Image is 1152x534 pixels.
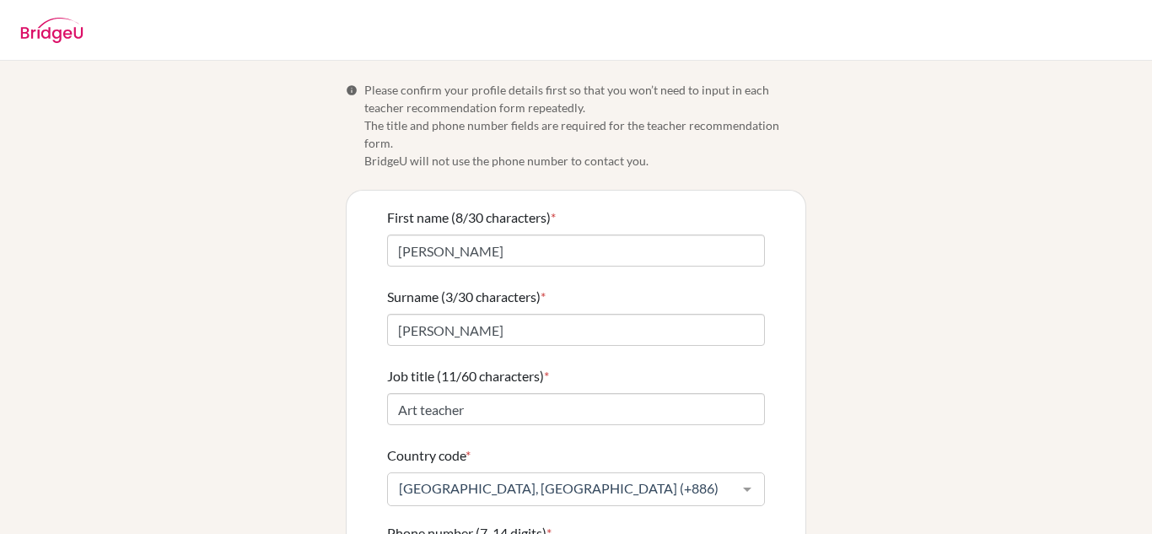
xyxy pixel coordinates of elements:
[387,208,556,228] label: First name (8/30 characters)
[395,480,730,497] span: [GEOGRAPHIC_DATA], [GEOGRAPHIC_DATA] (+886)
[364,81,806,170] span: Please confirm your profile details first so that you won’t need to input in each teacher recomme...
[387,287,546,307] label: Surname (3/30 characters)
[387,366,549,386] label: Job title (11/60 characters)
[387,393,765,425] input: Enter your job title
[20,18,83,43] img: BridgeU logo
[346,84,358,96] span: Info
[387,235,765,267] input: Enter your first name
[387,314,765,346] input: Enter your surname
[387,445,471,466] label: Country code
